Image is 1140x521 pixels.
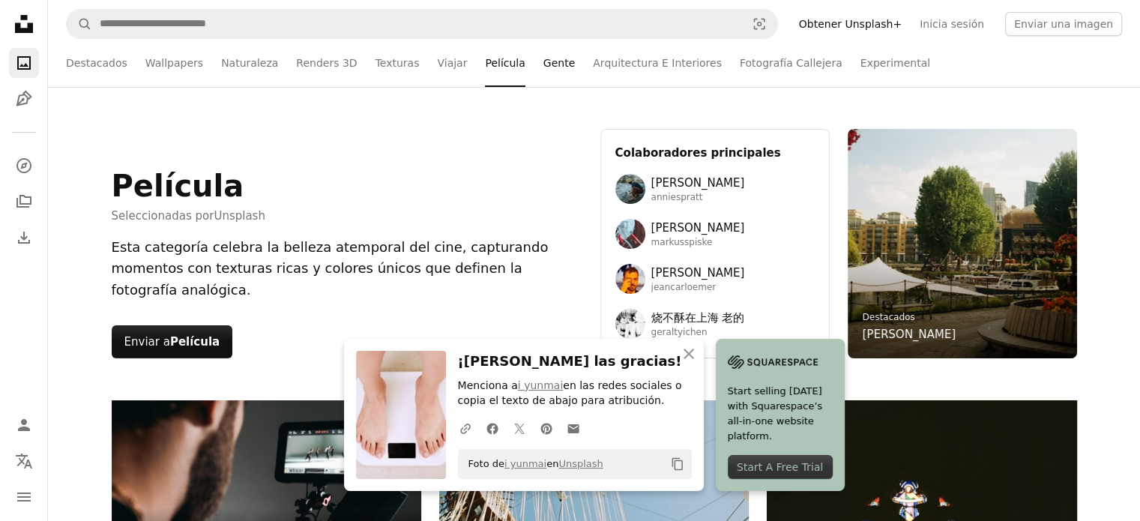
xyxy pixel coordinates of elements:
[651,282,745,294] span: jeancarloemer
[740,39,842,87] a: Fotografía Callejera
[615,174,815,204] a: Avatar del usuario Annie Spratt[PERSON_NAME]anniespratt
[112,325,233,358] button: Enviar aPelícula
[615,174,645,204] img: Avatar del usuario Annie Spratt
[651,174,745,192] span: [PERSON_NAME]
[518,379,563,391] a: i yunmai
[665,451,690,477] button: Copiar al portapapeles
[214,209,265,223] a: Unsplash
[9,187,39,217] a: Colecciones
[9,482,39,512] button: Menú
[615,309,815,339] a: Avatar del usuario 烧不酥在上海 老的烧不酥在上海 老的geraltyichen
[651,309,745,327] span: 烧不酥在上海 老的
[9,9,39,42] a: Inicio — Unsplash
[651,264,745,282] span: [PERSON_NAME]
[863,312,915,322] a: Destacados
[716,339,845,491] a: Start selling [DATE] with Squarespace’s all-in-one website platform.Start A Free Trial
[296,39,357,87] a: Renders 3D
[176,88,238,98] div: Palabras clave
[112,207,265,225] span: Seleccionadas por
[863,325,956,343] a: [PERSON_NAME]
[24,39,36,51] img: website_grey.svg
[461,452,603,476] span: Foto de en
[221,39,278,87] a: Naturaleza
[790,12,911,36] a: Obtener Unsplash+
[533,413,560,443] a: Comparte en Pinterest
[9,84,39,114] a: Ilustraciones
[651,192,745,204] span: anniespratt
[437,39,467,87] a: Viajar
[1005,12,1122,36] button: Enviar una imagen
[66,39,127,87] a: Destacados
[479,413,506,443] a: Comparte en Facebook
[42,24,73,36] div: v 4.0.25
[560,413,587,443] a: Comparte por correo electrónico
[9,446,39,476] button: Idioma
[112,168,265,204] h1: Película
[9,151,39,181] a: Explorar
[506,413,533,443] a: Comparte en Twitter
[160,87,172,99] img: tab_keywords_by_traffic_grey.svg
[458,351,692,373] h3: ¡[PERSON_NAME] las gracias!
[615,219,815,249] a: Avatar del usuario Markus Spiske[PERSON_NAME]markusspiske
[458,379,692,409] p: Menciona a en las redes sociales o copia el texto de abajo para atribución.
[651,327,745,339] span: geraltyichen
[615,144,815,162] h3: Colaboradores principales
[728,384,833,444] span: Start selling [DATE] with Squarespace’s all-in-one website platform.
[66,9,778,39] form: Encuentra imágenes en todo el sitio
[62,87,74,99] img: tab_domain_overview_orange.svg
[376,39,420,87] a: Texturas
[9,410,39,440] a: Iniciar sesión / Registrarse
[558,458,603,469] a: Unsplash
[741,10,777,38] button: Búsqueda visual
[615,264,815,294] a: Avatar del usuario Jean Carlo Emer[PERSON_NAME]jeancarloemer
[9,48,39,78] a: Fotos
[24,24,36,36] img: logo_orange.svg
[145,39,203,87] a: Wallpapers
[112,237,582,301] div: Esta categoría celebra la belleza atemporal del cine, capturando momentos con texturas ricas y co...
[615,309,645,339] img: Avatar del usuario 烧不酥在上海 老的
[170,335,220,349] strong: Película
[728,351,818,373] img: file-1705255347840-230a6ab5bca9image
[9,223,39,253] a: Historial de descargas
[543,39,575,87] a: Gente
[860,39,930,87] a: Experimental
[79,88,115,98] div: Dominio
[593,39,722,87] a: Arquitectura E Interiores
[615,264,645,294] img: Avatar del usuario Jean Carlo Emer
[911,12,993,36] a: Inicia sesión
[504,458,546,469] a: i yunmai
[67,10,92,38] button: Buscar en Unsplash
[615,219,645,249] img: Avatar del usuario Markus Spiske
[651,219,745,237] span: [PERSON_NAME]
[651,237,745,249] span: markusspiske
[39,39,168,51] div: Dominio: [DOMAIN_NAME]
[728,455,833,479] div: Start A Free Trial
